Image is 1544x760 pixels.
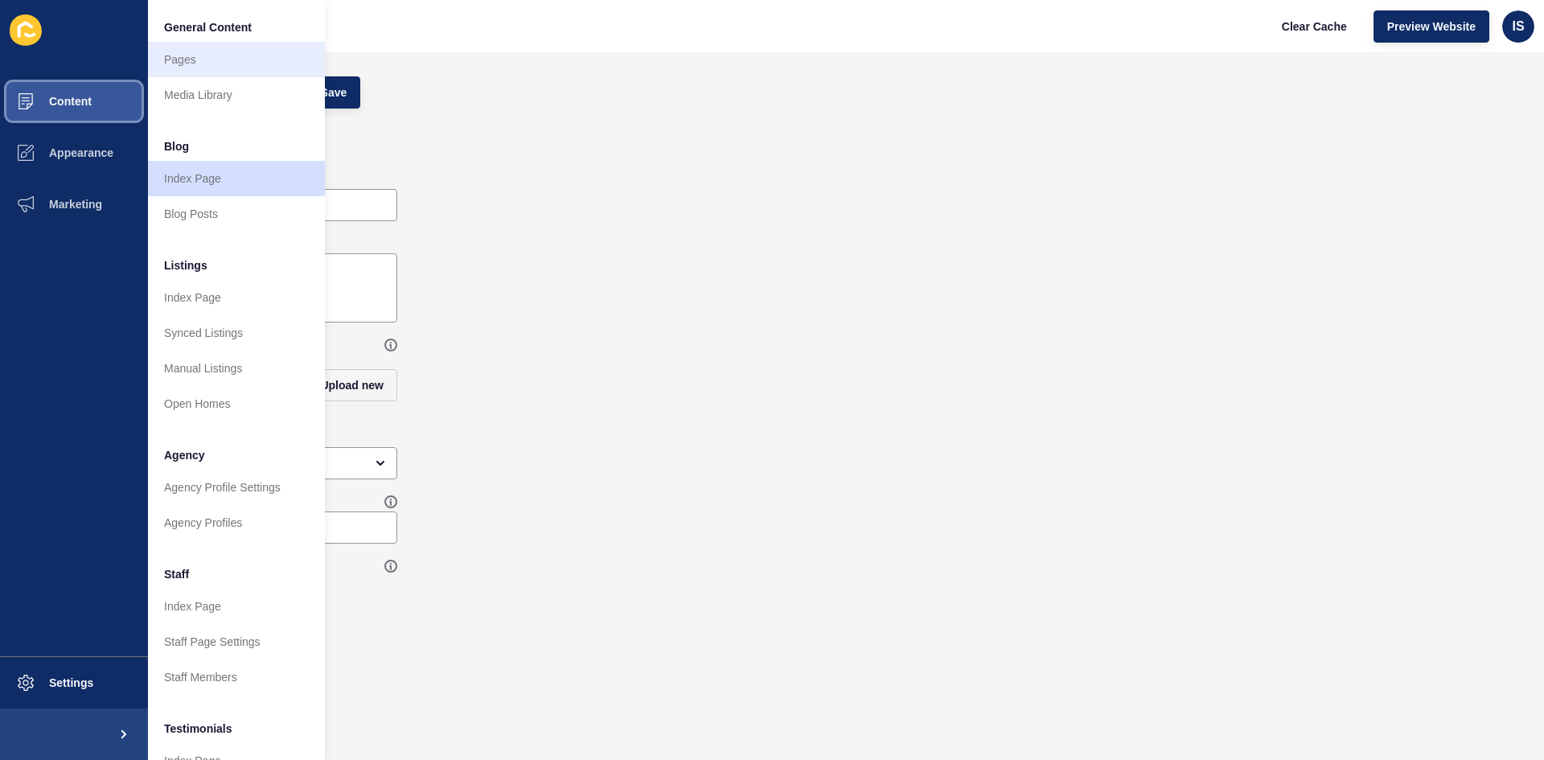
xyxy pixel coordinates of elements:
[148,77,325,113] a: Media Library
[164,447,205,463] span: Agency
[164,257,207,273] span: Listings
[1282,18,1347,35] span: Clear Cache
[148,589,325,624] a: Index Page
[1374,10,1489,43] button: Preview Website
[320,377,384,393] span: Upload new
[148,161,325,196] a: Index Page
[164,138,189,154] span: Blog
[148,624,325,659] a: Staff Page Settings
[148,470,325,505] a: Agency Profile Settings
[164,566,189,582] span: Staff
[164,19,252,35] span: General Content
[1387,18,1476,35] span: Preview Website
[164,721,232,737] span: Testimonials
[148,196,325,232] a: Blog Posts
[148,505,325,540] a: Agency Profiles
[148,659,325,695] a: Staff Members
[306,369,397,401] button: Upload new
[148,351,325,386] a: Manual Listings
[148,280,325,315] a: Index Page
[1268,10,1361,43] button: Clear Cache
[148,386,325,421] a: Open Homes
[148,315,325,351] a: Synced Listings
[307,76,361,109] button: Save
[1512,18,1524,35] span: IS
[148,42,325,77] a: Pages
[321,84,347,101] span: Save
